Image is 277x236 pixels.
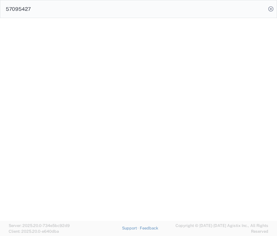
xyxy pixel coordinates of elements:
[158,223,268,235] span: Copyright © [DATE]-[DATE] Agistix Inc., All Rights Reserved
[0,0,266,18] input: Search for shipment number, reference number
[9,229,59,233] span: Client: 2025.20.0-e640dba
[9,223,70,228] span: Server: 2025.20.0-734e5bc92d9
[140,226,158,230] a: Feedback
[122,226,140,230] a: Support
